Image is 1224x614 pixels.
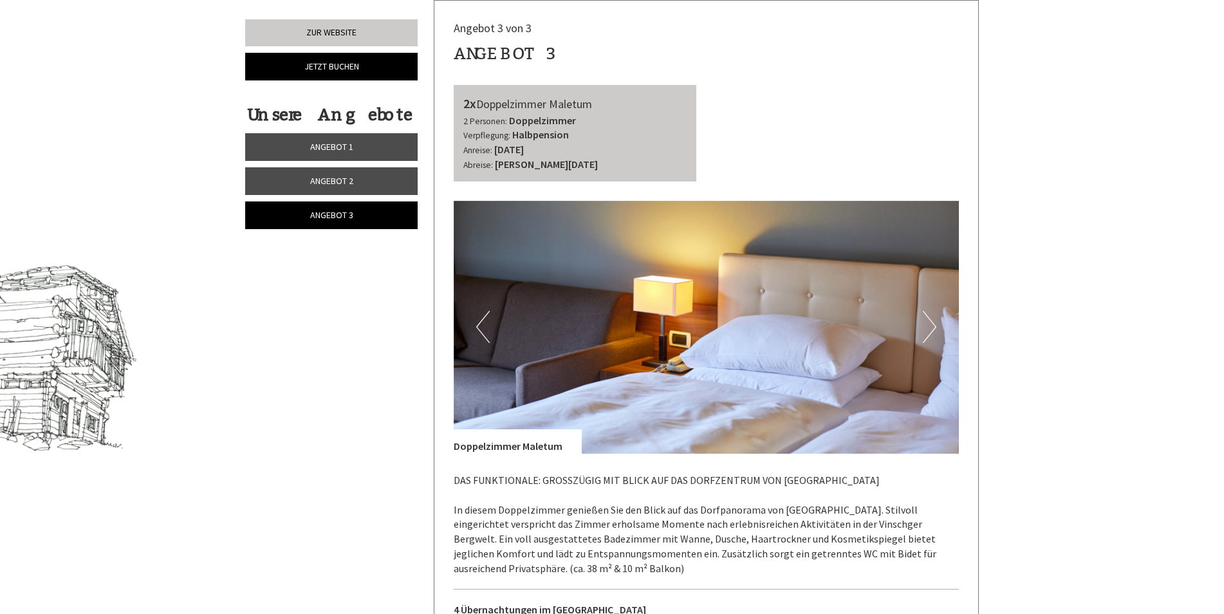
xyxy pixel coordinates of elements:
span: Angebot 1 [310,141,353,153]
b: [PERSON_NAME][DATE] [495,158,598,171]
span: Angebot 3 von 3 [454,21,532,35]
div: Angebot 3 [454,42,557,66]
b: Halbpension [512,128,569,141]
small: Anreise: [463,145,492,156]
b: 2x [463,95,476,111]
p: DAS FUNKTIONALE: GROSSZÜGIG MIT BLICK AUF DAS DORFZENTRUM VON [GEOGRAPHIC_DATA] In diesem Doppelz... [454,473,960,576]
img: image [454,201,960,454]
a: Jetzt buchen [245,53,418,80]
small: Abreise: [463,160,493,171]
button: Next [923,311,936,343]
a: Zur Website [245,19,418,46]
small: Verpflegung: [463,130,510,141]
div: Doppelzimmer Maletum [463,95,687,113]
div: Unsere Angebote [245,103,414,127]
span: Angebot 2 [310,175,353,187]
span: Angebot 3 [310,209,353,221]
b: Doppelzimmer [509,114,576,127]
button: Previous [476,311,490,343]
b: [DATE] [494,143,524,156]
div: Doppelzimmer Maletum [454,429,582,454]
small: 2 Personen: [463,116,507,127]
